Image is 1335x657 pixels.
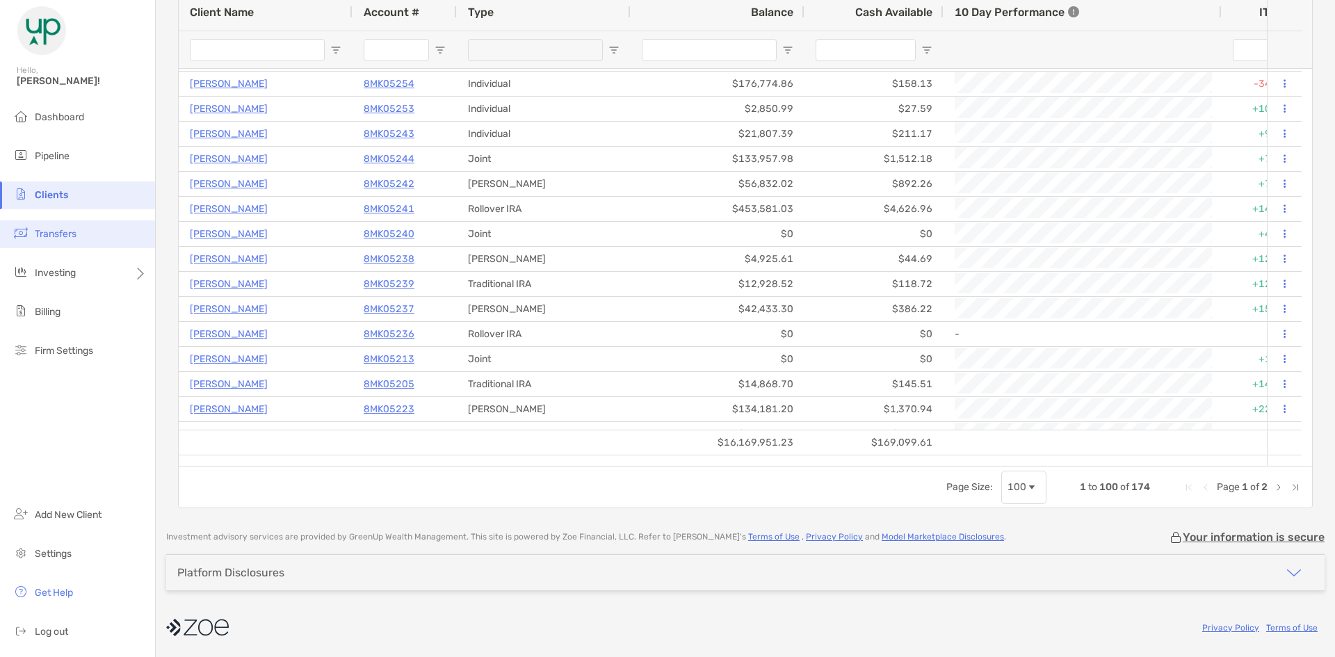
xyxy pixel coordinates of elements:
[190,100,268,117] a: [PERSON_NAME]
[35,345,93,357] span: Firm Settings
[364,200,414,218] a: 8MK05241
[364,250,414,268] a: 8MK05238
[457,247,631,271] div: [PERSON_NAME]
[1183,482,1195,493] div: First Page
[816,39,916,61] input: Cash Available Filter Input
[1202,623,1259,633] a: Privacy Policy
[804,297,944,321] div: $386.22
[1217,481,1240,493] span: Page
[457,347,631,371] div: Joint
[1242,481,1248,493] span: 1
[631,272,804,296] div: $12,928.52
[364,400,414,418] a: 8MK05223
[1290,482,1301,493] div: Last Page
[631,372,804,396] div: $14,868.70
[631,297,804,321] div: $42,433.30
[804,122,944,146] div: $211.17
[330,44,341,56] button: Open Filter Menu
[13,341,29,358] img: firm-settings icon
[190,300,268,318] a: [PERSON_NAME]
[35,548,72,560] span: Settings
[631,122,804,146] div: $21,807.39
[457,272,631,296] div: Traditional IRA
[1120,481,1129,493] span: of
[804,247,944,271] div: $44.69
[804,147,944,171] div: $1,512.18
[946,481,993,493] div: Page Size:
[190,75,268,92] a: [PERSON_NAME]
[13,622,29,639] img: logout icon
[190,200,268,218] a: [PERSON_NAME]
[1222,272,1305,296] div: +12.19%
[804,422,944,446] div: $502.01
[35,228,76,240] span: Transfers
[13,108,29,124] img: dashboard icon
[190,225,268,243] a: [PERSON_NAME]
[1222,247,1305,271] div: +12.69%
[1001,471,1046,504] div: Page Size
[631,147,804,171] div: $133,957.98
[364,75,414,92] a: 8MK05254
[364,300,414,318] a: 8MK05237
[804,97,944,121] div: $27.59
[35,111,84,123] span: Dashboard
[1183,530,1325,544] p: Your information is secure
[190,39,325,61] input: Client Name Filter Input
[364,225,414,243] a: 8MK05240
[1222,172,1305,196] div: +7.77%
[631,222,804,246] div: $0
[13,225,29,241] img: transfers icon
[166,532,1006,542] p: Investment advisory services are provided by GreenUp Wealth Management . This site is powered by ...
[166,612,229,643] img: company logo
[190,375,268,393] p: [PERSON_NAME]
[1131,481,1150,493] span: 174
[364,175,414,193] a: 8MK05242
[190,425,268,443] a: [PERSON_NAME]
[364,325,414,343] a: 8MK05236
[190,150,268,168] p: [PERSON_NAME]
[804,197,944,221] div: $4,626.96
[13,505,29,522] img: add_new_client icon
[13,583,29,600] img: get-help icon
[1222,322,1305,346] div: 0%
[1233,39,1277,61] input: ITD Filter Input
[457,422,631,446] div: Joint
[364,150,414,168] a: 8MK05244
[190,350,268,368] a: [PERSON_NAME]
[1222,147,1305,171] div: +7.08%
[177,566,284,579] div: Platform Disclosures
[804,397,944,421] div: $1,370.94
[782,44,793,56] button: Open Filter Menu
[1273,482,1284,493] div: Next Page
[190,175,268,193] a: [PERSON_NAME]
[190,275,268,293] a: [PERSON_NAME]
[457,322,631,346] div: Rollover IRA
[364,375,414,393] a: 8MK05205
[364,350,414,368] a: 8MK05213
[435,44,446,56] button: Open Filter Menu
[631,397,804,421] div: $134,181.20
[13,544,29,561] img: settings icon
[457,97,631,121] div: Individual
[631,422,804,446] div: $50,372.39
[457,72,631,96] div: Individual
[1222,297,1305,321] div: +15.70%
[955,323,1211,346] div: -
[631,322,804,346] div: $0
[457,222,631,246] div: Joint
[364,6,419,19] span: Account #
[190,125,268,143] p: [PERSON_NAME]
[804,272,944,296] div: $118.72
[35,189,68,201] span: Clients
[17,75,147,87] span: [PERSON_NAME]!
[457,147,631,171] div: Joint
[364,39,429,61] input: Account # Filter Input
